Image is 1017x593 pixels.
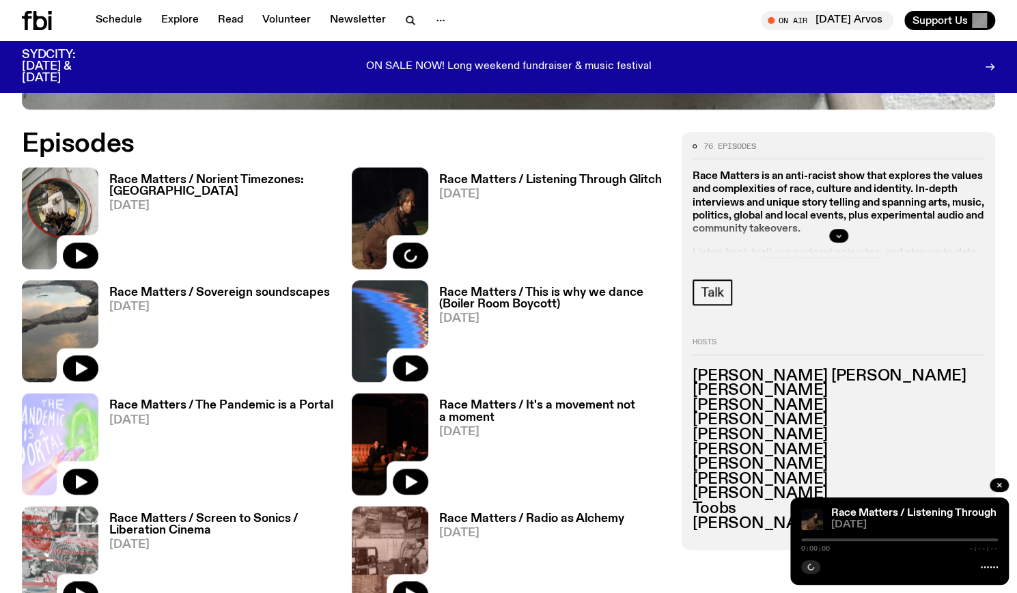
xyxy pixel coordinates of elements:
[109,200,335,212] span: [DATE]
[693,428,984,443] h3: [PERSON_NAME]
[831,520,998,530] span: [DATE]
[439,189,662,200] span: [DATE]
[693,413,984,428] h3: [PERSON_NAME]
[761,11,893,30] button: On Air[DATE] Arvos
[98,287,330,382] a: Race Matters / Sovereign soundscapes[DATE]
[109,301,330,313] span: [DATE]
[693,472,984,487] h3: [PERSON_NAME]
[322,11,394,30] a: Newsletter
[98,174,335,269] a: Race Matters / Norient Timezones: [GEOGRAPHIC_DATA][DATE]
[693,501,984,516] h3: Toobs
[801,508,823,530] img: Fetle crouches in a park at night. They are wearing a long brown garment and looking solemnly int...
[439,527,624,539] span: [DATE]
[254,11,319,30] a: Volunteer
[439,313,665,325] span: [DATE]
[693,516,984,532] h3: [PERSON_NAME]
[366,61,652,73] p: ON SALE NOW! Long weekend fundraiser & music festival
[703,143,756,150] span: 76 episodes
[22,132,665,156] h2: Episodes
[109,400,333,411] h3: Race Matters / The Pandemic is a Portal
[693,383,984,398] h3: [PERSON_NAME]
[428,400,665,495] a: Race Matters / It's a movement not a moment[DATE]
[109,513,335,536] h3: Race Matters / Screen to Sonics / Liberation Cinema
[87,11,150,30] a: Schedule
[428,287,665,382] a: Race Matters / This is why we dance (Boiler Room Boycott)[DATE]
[428,174,662,269] a: Race Matters / Listening Through Glitch[DATE]
[439,426,665,438] span: [DATE]
[22,49,109,84] h3: SYDCITY: [DATE] & [DATE]
[352,393,428,495] img: A photo of Shareeka and Ethan speaking live at The Red Rattler, a repurposed warehouse venue. The...
[352,280,428,382] img: A spectral view of a waveform, warped and glitched
[904,11,995,30] button: Support Us
[98,400,333,495] a: Race Matters / The Pandemic is a Portal[DATE]
[693,279,732,305] a: Talk
[693,486,984,501] h3: [PERSON_NAME]
[210,11,251,30] a: Read
[439,174,662,186] h3: Race Matters / Listening Through Glitch
[22,280,98,382] img: A sandstone rock on the coast with puddles of ocean water. The water is clear, and it's reflectin...
[693,443,984,458] h3: [PERSON_NAME]
[693,457,984,472] h3: [PERSON_NAME]
[109,539,335,551] span: [DATE]
[693,338,984,355] h2: Hosts
[801,545,830,552] span: 0:00:00
[693,369,984,384] h3: [PERSON_NAME] [PERSON_NAME]
[912,14,968,27] span: Support Us
[153,11,207,30] a: Explore
[701,285,724,300] span: Talk
[109,415,333,426] span: [DATE]
[109,287,330,299] h3: Race Matters / Sovereign soundscapes
[439,287,665,310] h3: Race Matters / This is why we dance (Boiler Room Boycott)
[439,400,665,423] h3: Race Matters / It's a movement not a moment
[22,167,98,269] img: A photo of the Race Matters team taken in a rear view or "blindside" mirror. A bunch of people of...
[109,174,335,197] h3: Race Matters / Norient Timezones: [GEOGRAPHIC_DATA]
[693,398,984,413] h3: [PERSON_NAME]
[439,513,624,525] h3: Race Matters / Radio as Alchemy
[693,171,984,234] strong: Race Matters is an anti-racist show that explores the values and complexities of race, culture an...
[969,545,998,552] span: -:--:--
